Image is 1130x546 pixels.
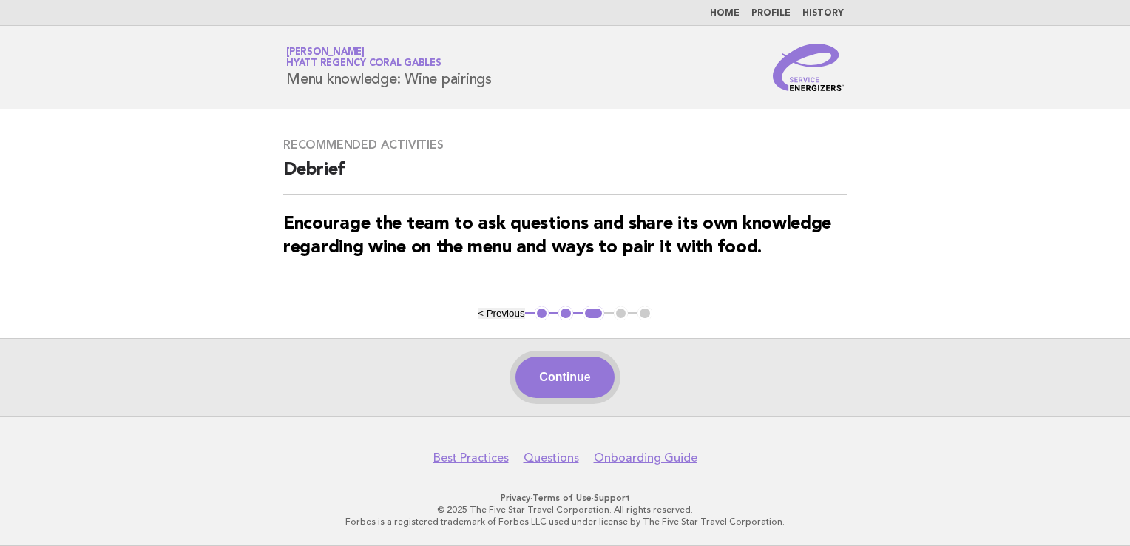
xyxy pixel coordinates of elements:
a: Privacy [501,493,530,503]
button: 3 [583,306,604,321]
a: Questions [524,451,579,465]
a: [PERSON_NAME]Hyatt Regency Coral Gables [286,47,441,68]
button: Continue [515,357,614,398]
h2: Debrief [283,158,847,195]
a: Terms of Use [532,493,592,503]
p: · · [112,492,1018,504]
h1: Menu knowledge: Wine pairings [286,48,492,87]
a: Best Practices [433,451,509,465]
p: Forbes is a registered trademark of Forbes LLC used under license by The Five Star Travel Corpora... [112,516,1018,528]
button: < Previous [478,308,524,319]
a: Support [594,493,630,503]
img: Service Energizers [773,44,844,91]
a: Home [710,9,740,18]
a: History [802,9,844,18]
a: Profile [751,9,791,18]
span: Hyatt Regency Coral Gables [286,59,441,69]
a: Onboarding Guide [594,451,697,465]
button: 1 [535,306,549,321]
p: © 2025 The Five Star Travel Corporation. All rights reserved. [112,504,1018,516]
button: 2 [558,306,573,321]
strong: Encourage the team to ask questions and share its own knowledge regarding wine on the menu and wa... [283,215,831,257]
h3: Recommended activities [283,138,847,152]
